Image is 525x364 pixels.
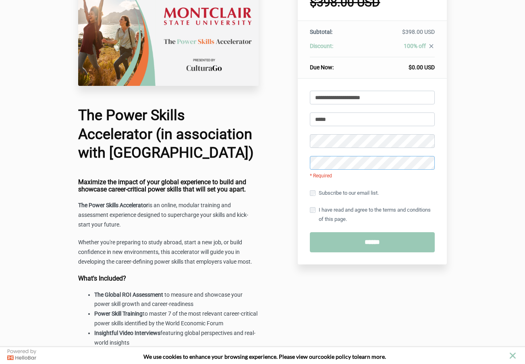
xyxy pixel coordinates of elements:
[310,207,315,213] input: I have read and agree to the terms and conditions of this page.
[357,353,386,360] span: learn more.
[310,190,315,196] input: Subscribe to our email list.
[94,330,160,336] strong: Insightful Video Interviews
[404,43,426,49] span: 100% off
[426,43,435,52] a: close
[78,275,259,282] h4: What's Included?
[352,353,357,360] strong: to
[409,64,435,71] span: $0.00 USD
[94,290,259,310] li: to measure and showcase your power skill growth and career-readiness
[78,201,259,230] p: is an online, modular training and assessment experience designed to supercharge your skills and ...
[78,202,148,208] strong: The Power Skills Accelerator
[310,29,332,35] span: Subtotal:
[94,329,259,348] li: featuring global perspectives and real-world insights
[94,309,259,329] li: to master 7 of the most relevant career-critical power skills identified by the World Economic Forum
[310,57,362,72] th: Due Now:
[94,291,163,298] strong: The Global ROI Assessment
[78,106,259,162] h1: The Power Skills Accelerator (in association with [GEOGRAPHIC_DATA])
[310,42,362,57] th: Discount:
[310,172,435,180] li: * Required
[363,28,435,42] td: $398.00 USD
[94,310,143,317] strong: Power Skill Training
[318,353,351,360] a: cookie policy
[310,189,379,198] label: Subscribe to our email list.
[508,351,518,361] button: close
[78,179,259,193] h4: Maximize the impact of your global experience to build and showcase career-critical power skills ...
[310,206,435,223] label: I have read and agree to the terms and conditions of this page.
[78,238,259,267] p: Whether you're preparing to study abroad, start a new job, or build confidence in new environment...
[143,353,318,360] span: We use cookies to enhance your browsing experience. Please view our
[428,43,435,50] i: close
